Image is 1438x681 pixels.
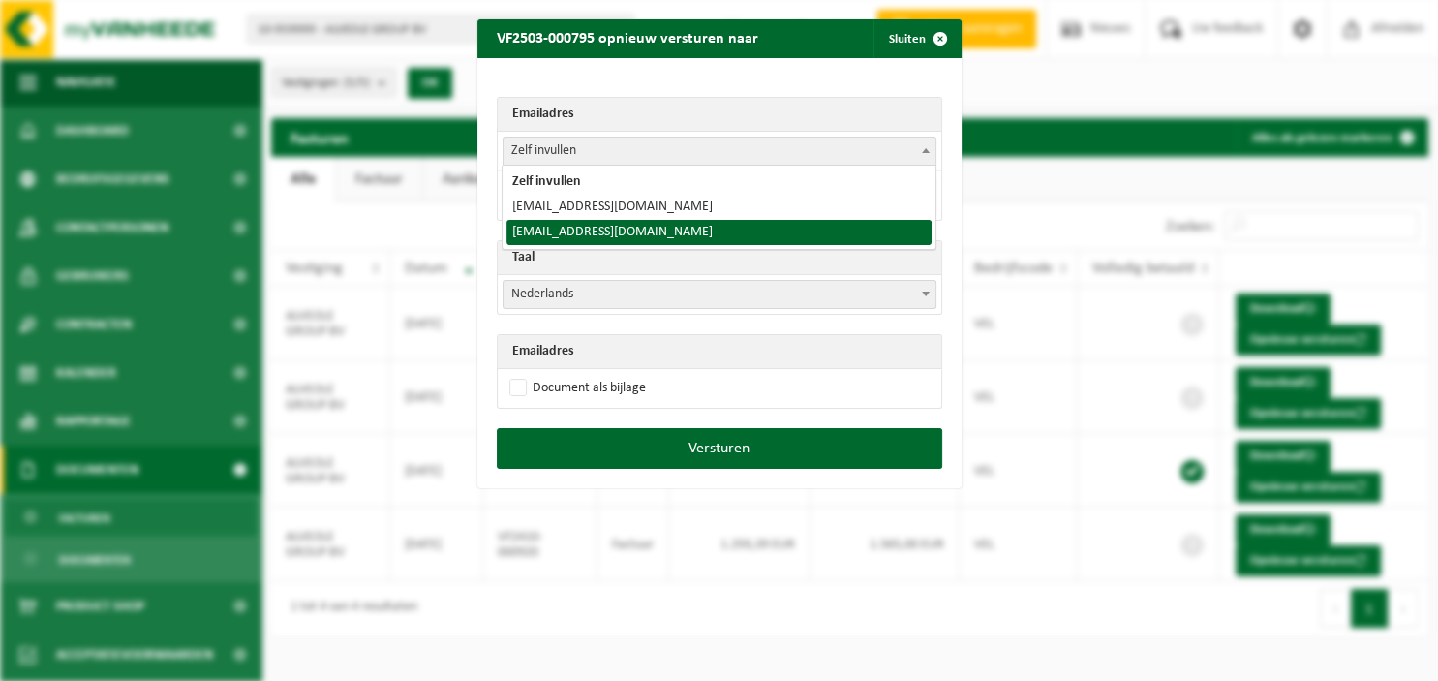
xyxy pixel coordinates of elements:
[504,138,935,165] span: Zelf invullen
[873,19,960,58] button: Sluiten
[505,374,646,403] label: Document als bijlage
[506,195,931,220] li: [EMAIL_ADDRESS][DOMAIN_NAME]
[498,241,941,275] th: Taal
[498,98,941,132] th: Emailadres
[503,280,936,309] span: Nederlands
[497,428,942,469] button: Versturen
[506,170,931,195] li: Zelf invullen
[503,137,936,166] span: Zelf invullen
[506,220,931,245] li: [EMAIL_ADDRESS][DOMAIN_NAME]
[504,281,935,308] span: Nederlands
[498,335,941,369] th: Emailadres
[477,19,778,56] h2: VF2503-000795 opnieuw versturen naar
